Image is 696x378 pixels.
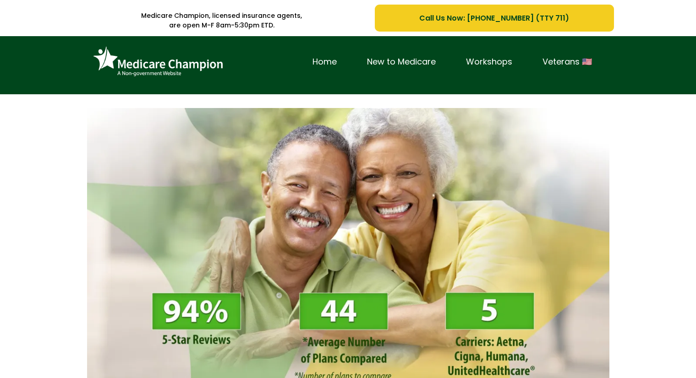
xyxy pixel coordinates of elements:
[527,55,607,69] a: Veterans 🇺🇸
[419,12,569,24] span: Call Us Now: [PHONE_NUMBER] (TTY 711)
[82,11,362,21] p: Medicare Champion, licensed insurance agents,
[297,55,352,69] a: Home
[89,43,227,81] img: Brand Logo
[82,21,362,30] p: are open M-F 8am-5:30pm ETD.
[375,5,614,32] a: Call Us Now: 1-833-823-1990 (TTY 711)
[352,55,451,69] a: New to Medicare
[451,55,527,69] a: Workshops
